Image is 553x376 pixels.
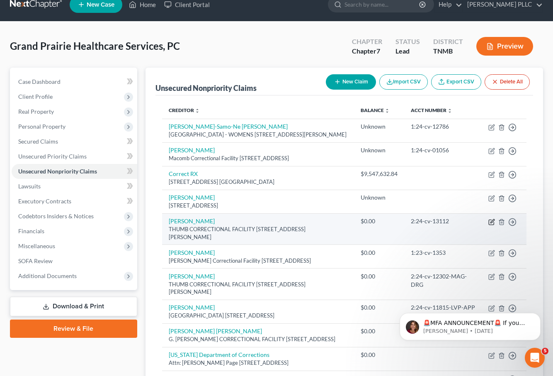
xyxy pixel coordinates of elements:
div: [PERSON_NAME] Correctional Facility [STREET_ADDRESS] [169,257,347,265]
span: Additional Documents [18,272,77,279]
div: 2:24-cv-12302-MAG-DRG [411,272,475,289]
div: [STREET_ADDRESS] [169,202,347,210]
a: Unsecured Priority Claims [12,149,137,164]
div: Macomb Correctional Facility [STREET_ADDRESS] [169,154,347,162]
span: 5 [542,348,548,354]
a: [PERSON_NAME] [PERSON_NAME] [169,327,262,334]
span: Lawsuits [18,183,41,190]
div: Unknown [361,122,398,131]
div: Chapter [352,46,382,56]
div: THUMB CORRECTIONAL FACILITY [STREET_ADDRESS][PERSON_NAME] [169,281,347,296]
span: Personal Property [18,123,65,130]
a: Correct RX [169,170,198,177]
a: [PERSON_NAME] [169,304,215,311]
div: Unsecured Nonpriority Claims [155,83,257,93]
span: Client Profile [18,93,53,100]
div: $0.00 [361,327,398,335]
span: Case Dashboard [18,78,61,85]
a: Balance unfold_more [361,107,390,113]
span: Real Property [18,108,54,115]
a: [PERSON_NAME] [169,249,215,256]
span: Unsecured Nonpriority Claims [18,168,97,175]
div: District [433,37,463,46]
a: [PERSON_NAME] [169,194,215,201]
div: Unknown [361,146,398,154]
a: [PERSON_NAME] [169,273,215,280]
div: 1:24-cv-12786 [411,122,475,131]
div: Status [395,37,420,46]
a: [US_STATE] Department of Corrections [169,351,269,358]
div: $0.00 [361,272,398,281]
div: $0.00 [361,249,398,257]
span: Executory Contracts [18,198,71,205]
div: $0.00 [361,303,398,312]
div: Unknown [361,193,398,202]
i: unfold_more [447,108,452,113]
span: 7 [376,47,380,55]
span: New Case [87,2,114,8]
a: Unsecured Nonpriority Claims [12,164,137,179]
i: unfold_more [195,108,200,113]
a: Export CSV [431,74,481,90]
div: Attn: [PERSON_NAME] Page [STREET_ADDRESS] [169,359,347,367]
a: [PERSON_NAME] [169,217,215,225]
div: [GEOGRAPHIC_DATA] [STREET_ADDRESS] [169,312,347,320]
span: Codebtors Insiders & Notices [18,212,94,220]
a: SOFA Review [12,254,137,269]
div: G. [PERSON_NAME] CORRECTIONAL FACILITY [STREET_ADDRESS] [169,335,347,343]
a: Creditor unfold_more [169,107,200,113]
span: Unsecured Priority Claims [18,153,87,160]
a: Download & Print [10,297,137,316]
div: $9,547,632.84 [361,170,398,178]
a: Executory Contracts [12,194,137,209]
button: Import CSV [379,74,428,90]
div: $0.00 [361,351,398,359]
div: TNMB [433,46,463,56]
span: Grand Prairie Healthcare Services, PC [10,40,180,52]
iframe: Intercom live chat [525,348,545,368]
a: Acct Number unfold_more [411,107,452,113]
a: [PERSON_NAME] [169,146,215,154]
div: 1:24-cv-01056 [411,146,475,154]
div: 1:23-cv-1353 [411,249,475,257]
span: Secured Claims [18,138,58,145]
button: Preview [476,37,533,56]
a: Case Dashboard [12,74,137,89]
span: Financials [18,227,44,234]
div: [STREET_ADDRESS] [GEOGRAPHIC_DATA] [169,178,347,186]
a: Secured Claims [12,134,137,149]
button: New Claim [326,74,376,90]
div: [GEOGRAPHIC_DATA] - WOMENS [STREET_ADDRESS][PERSON_NAME] [169,131,347,139]
div: $0.00 [361,217,398,225]
a: Lawsuits [12,179,137,194]
span: SOFA Review [18,257,53,264]
div: THUMB CORRECTIONAL FACILITY [STREET_ADDRESS][PERSON_NAME] [169,225,347,241]
span: Miscellaneous [18,242,55,249]
i: unfold_more [385,108,390,113]
iframe: Intercom notifications message [387,295,553,354]
div: Chapter [352,37,382,46]
button: Delete All [485,74,530,90]
div: Lead [395,46,420,56]
a: Review & File [10,320,137,338]
div: 2:24-cv-13112 [411,217,475,225]
a: [PERSON_NAME]-Samo-Ne [PERSON_NAME] [169,123,288,130]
